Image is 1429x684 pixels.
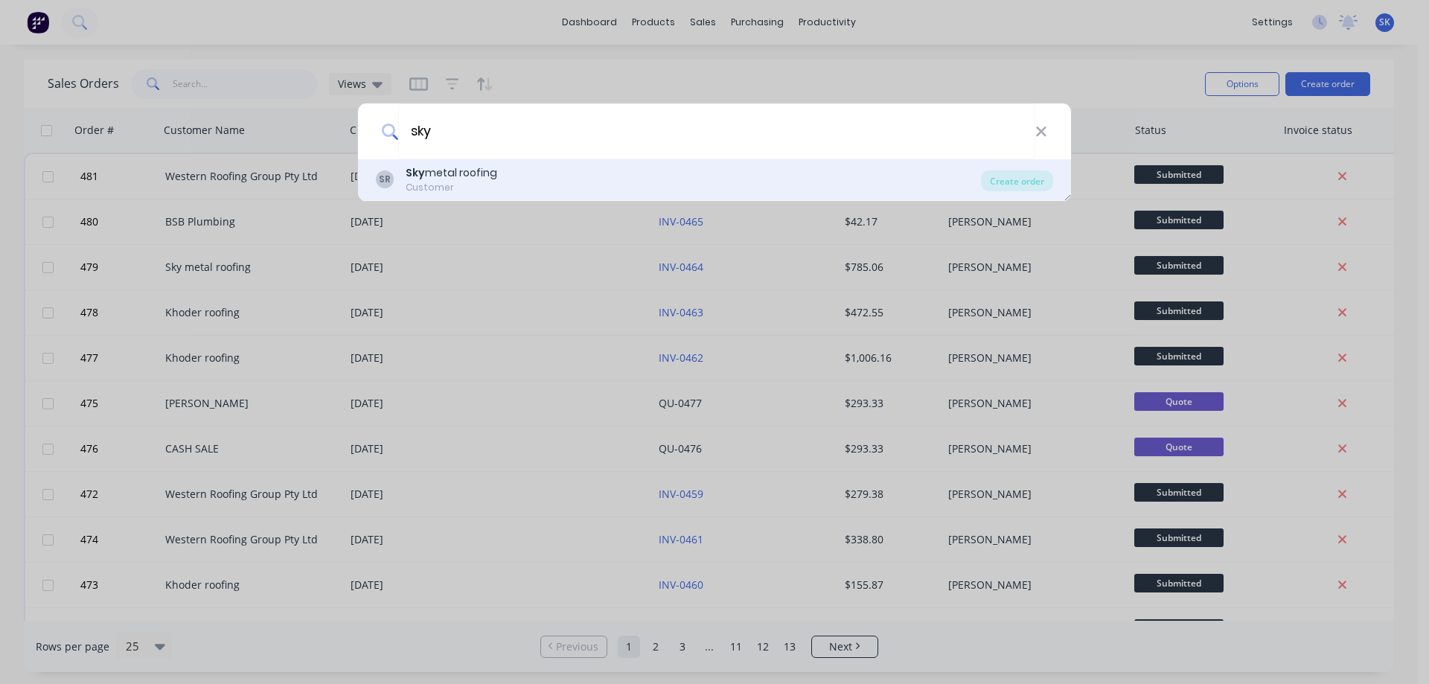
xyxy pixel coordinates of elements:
[406,165,497,181] div: metal roofing
[981,170,1053,191] div: Create order
[406,181,497,194] div: Customer
[406,165,425,180] b: Sky
[376,170,394,188] div: SR
[398,103,1035,159] input: Enter a customer name to create a new order...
